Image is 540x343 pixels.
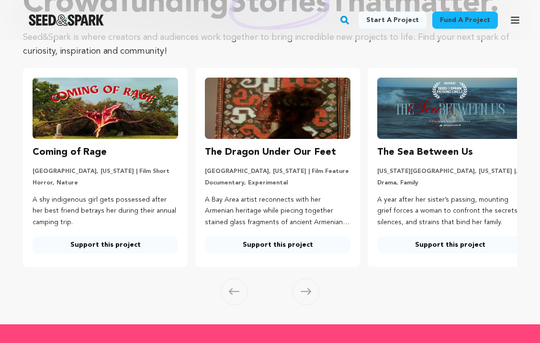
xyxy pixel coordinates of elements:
p: A Bay Area artist reconnects with her Armenian heritage while piecing together stained glass frag... [205,194,350,229]
img: The Dragon Under Our Feet image [205,78,350,139]
a: Start a project [359,11,427,29]
p: [GEOGRAPHIC_DATA], [US_STATE] | Film Feature [205,168,350,175]
p: Documentary, Experimental [205,179,350,187]
p: [GEOGRAPHIC_DATA], [US_STATE] | Film Short [33,168,178,175]
h3: The Dragon Under Our Feet [205,145,336,160]
a: Fund a project [432,11,498,29]
a: Support this project [205,236,350,253]
img: The Sea Between Us image [377,78,523,139]
p: [US_STATE][GEOGRAPHIC_DATA], [US_STATE] | Film Short [377,168,523,175]
p: A shy indigenous girl gets possessed after her best friend betrays her during their annual campin... [33,194,178,229]
a: Support this project [33,236,178,253]
h3: Coming of Rage [33,145,107,160]
img: Coming of Rage image [33,78,178,139]
p: Drama, Family [377,179,523,187]
a: Seed&Spark Homepage [29,14,104,26]
h3: The Sea Between Us [377,145,473,160]
p: Horror, Nature [33,179,178,187]
a: Support this project [377,236,523,253]
p: A year after her sister’s passing, mounting grief forces a woman to confront the secrets, silence... [377,194,523,229]
p: Seed&Spark is where creators and audiences work together to bring incredible new projects to life... [23,31,517,58]
img: Seed&Spark Logo Dark Mode [29,14,104,26]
